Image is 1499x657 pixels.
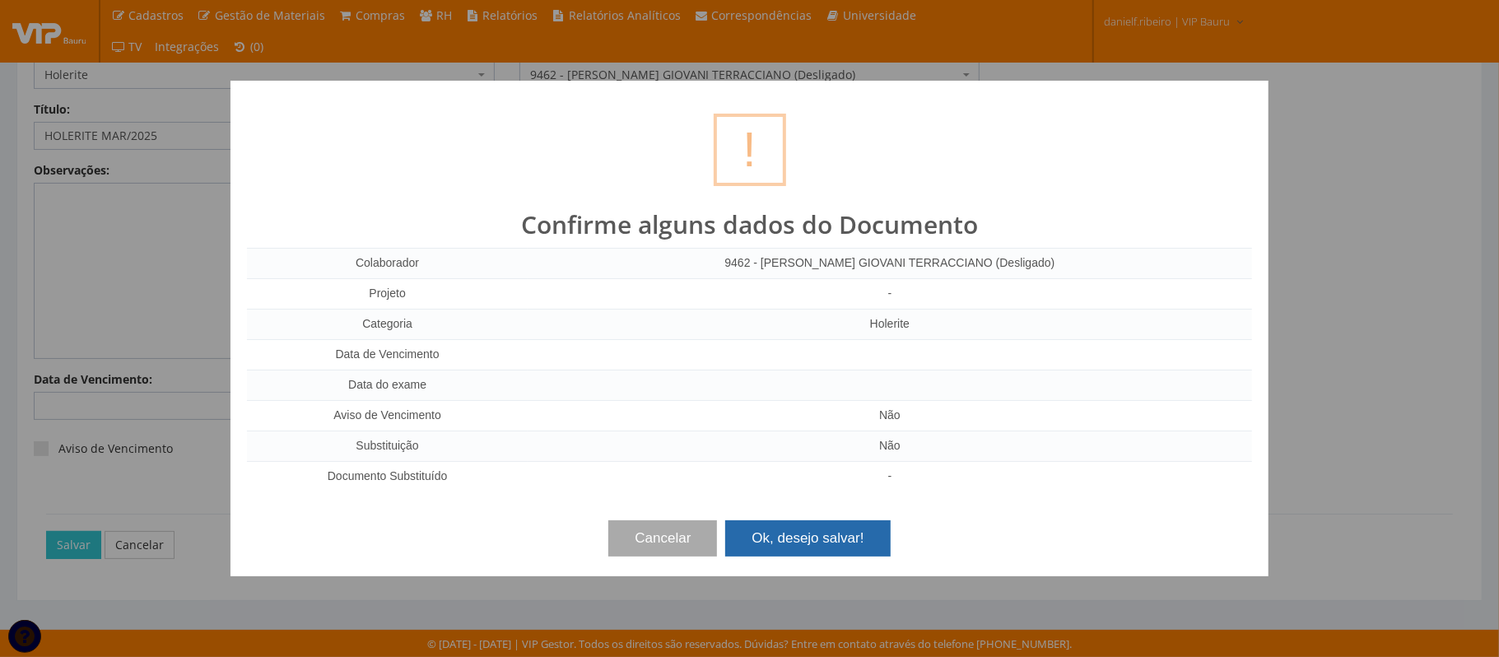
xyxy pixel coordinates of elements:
div: ! [714,114,786,186]
td: Substituição [247,431,528,461]
td: Documento Substituído [247,461,528,491]
td: Colaborador [247,249,528,279]
td: Não [528,400,1252,431]
td: Aviso de Vencimento [247,400,528,431]
button: Ok, desejo salvar! [725,520,890,557]
td: Data do exame [247,370,528,400]
td: Holerite [528,309,1252,339]
button: Cancelar [608,520,717,557]
td: Não [528,431,1252,461]
td: - [528,461,1252,491]
td: Data de Vencimento [247,339,528,370]
td: Categoria [247,309,528,339]
td: - [528,278,1252,309]
h2: Confirme alguns dados do Documento [247,211,1252,238]
td: 9462 - [PERSON_NAME] GIOVANI TERRACCIANO (Desligado) [528,249,1252,279]
td: Projeto [247,278,528,309]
